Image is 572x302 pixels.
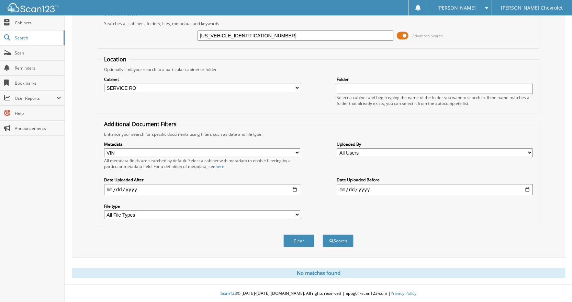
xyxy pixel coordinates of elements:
span: [PERSON_NAME] Chevrolet [501,6,563,10]
span: Scan123 [221,290,237,296]
span: Cabinets [15,20,61,26]
span: Scan [15,50,61,56]
img: scan123-logo-white.svg [7,3,58,12]
label: Uploaded By [337,141,533,147]
div: No matches found [72,268,565,278]
label: Date Uploaded After [104,177,300,183]
span: [PERSON_NAME] [437,6,476,10]
span: Help [15,110,61,116]
input: start [104,184,300,195]
legend: Additional Document Filters [101,120,180,128]
span: Search [15,35,60,41]
label: Folder [337,76,533,82]
span: Advanced Search [412,33,443,38]
label: Date Uploaded Before [337,177,533,183]
span: Announcements [15,125,61,131]
label: Cabinet [104,76,300,82]
a: Privacy Policy [391,290,416,296]
button: Clear [283,234,314,247]
input: end [337,184,533,195]
div: Enhance your search for specific documents using filters such as date and file type. [101,131,536,137]
div: © [DATE]-[DATE] [DOMAIN_NAME]. All rights reserved | appg01-scan123-com | [65,285,572,302]
div: Optionally limit your search to a particular cabinet or folder [101,67,536,72]
span: User Reports [15,95,56,101]
div: Select a cabinet and begin typing the name of the folder you want to search in. If the name match... [337,95,533,106]
iframe: Chat Widget [538,269,572,302]
span: Bookmarks [15,80,61,86]
button: Search [323,234,354,247]
legend: Location [101,56,130,63]
div: Searches all cabinets, folders, files, metadata, and keywords [101,21,536,26]
span: Reminders [15,65,61,71]
label: Metadata [104,141,300,147]
label: File type [104,203,300,209]
a: here [215,164,224,169]
div: All metadata fields are searched by default. Select a cabinet with metadata to enable filtering b... [104,158,300,169]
